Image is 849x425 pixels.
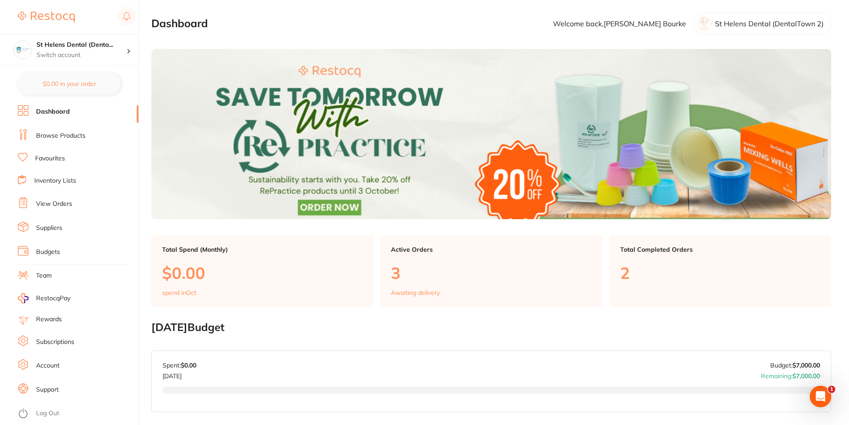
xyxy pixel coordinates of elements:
h2: [DATE] Budget [151,321,831,334]
a: Rewards [36,315,62,324]
p: Remaining: [761,369,820,380]
span: RestocqPay [36,294,70,303]
iframe: Intercom live chat [810,386,831,407]
a: Browse Products [36,131,85,140]
a: Inventory Lists [34,176,76,185]
a: Support [36,385,59,394]
span: 1 [828,386,835,393]
a: Budgets [36,248,60,257]
p: Total Spend (Monthly) [162,246,362,253]
strong: $7,000.00 [792,361,820,369]
p: 3 [391,264,591,282]
a: Log Out [36,409,59,418]
img: St Helens Dental (DentalTown 2) [14,41,32,59]
a: Favourites [35,154,65,163]
a: Account [36,361,60,370]
a: Suppliers [36,224,62,233]
p: $0.00 [162,264,362,282]
a: Dashboard [36,107,70,116]
a: Total Completed Orders2 [609,235,831,307]
img: RestocqPay [18,293,28,303]
p: Welcome back, [PERSON_NAME] Bourke [553,20,686,28]
p: spend in Oct [162,289,196,296]
a: Total Spend (Monthly)$0.00spend inOct [151,235,373,307]
p: Spent: [162,362,196,369]
a: Active Orders3Awaiting delivery [380,235,602,307]
a: Restocq Logo [18,7,75,27]
img: Restocq Logo [18,12,75,22]
a: Team [36,271,52,280]
p: Active Orders [391,246,591,253]
button: Log Out [18,407,136,421]
p: [DATE] [162,369,196,380]
strong: $7,000.00 [792,372,820,380]
p: Budget: [770,362,820,369]
button: $0.00 in your order [18,73,121,94]
p: Switch account [37,51,126,60]
strong: $0.00 [181,361,196,369]
p: Total Completed Orders [620,246,821,253]
h2: Dashboard [151,17,208,30]
a: RestocqPay [18,293,70,303]
a: Subscriptions [36,338,74,347]
a: View Orders [36,200,72,208]
p: St Helens Dental (DentalTown 2) [715,20,824,28]
p: Awaiting delivery [391,289,440,296]
p: 2 [620,264,821,282]
h4: St Helens Dental (DentalTown 2) [37,41,126,49]
img: Dashboard [151,49,831,219]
